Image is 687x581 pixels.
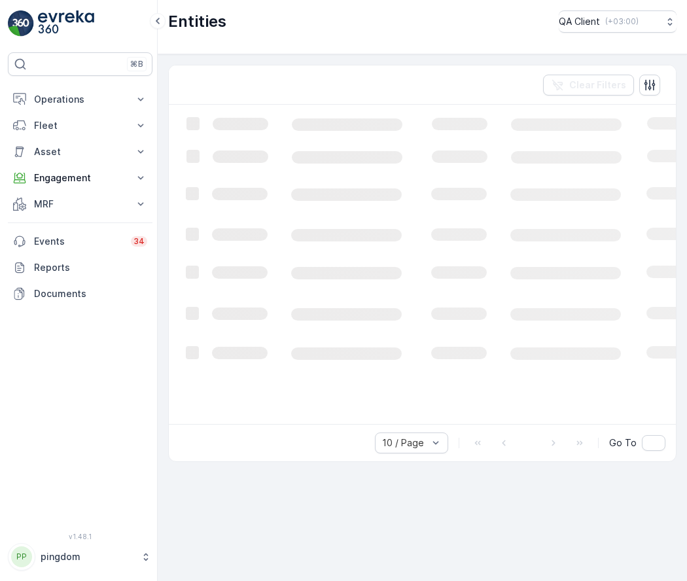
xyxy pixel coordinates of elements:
button: MRF [8,191,152,217]
a: Documents [8,281,152,307]
p: Engagement [34,171,126,185]
button: PPpingdom [8,543,152,571]
span: v 1.48.1 [8,533,152,540]
p: Events [34,235,123,248]
p: pingdom [41,550,134,563]
p: ⌘B [130,59,143,69]
button: Asset [8,139,152,165]
img: logo_light-DOdMpM7g.png [38,10,94,37]
p: Reports [34,261,147,274]
button: QA Client(+03:00) [559,10,677,33]
span: Go To [609,436,637,449]
p: Entities [168,11,226,32]
p: Documents [34,287,147,300]
p: Fleet [34,119,126,132]
p: QA Client [559,15,600,28]
p: ( +03:00 ) [605,16,639,27]
p: Asset [34,145,126,158]
p: Clear Filters [569,79,626,92]
button: Clear Filters [543,75,634,96]
button: Operations [8,86,152,113]
div: PP [11,546,32,567]
a: Events34 [8,228,152,255]
button: Engagement [8,165,152,191]
p: MRF [34,198,126,211]
a: Reports [8,255,152,281]
p: 34 [133,236,145,247]
p: Operations [34,93,126,106]
button: Fleet [8,113,152,139]
img: logo [8,10,34,37]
